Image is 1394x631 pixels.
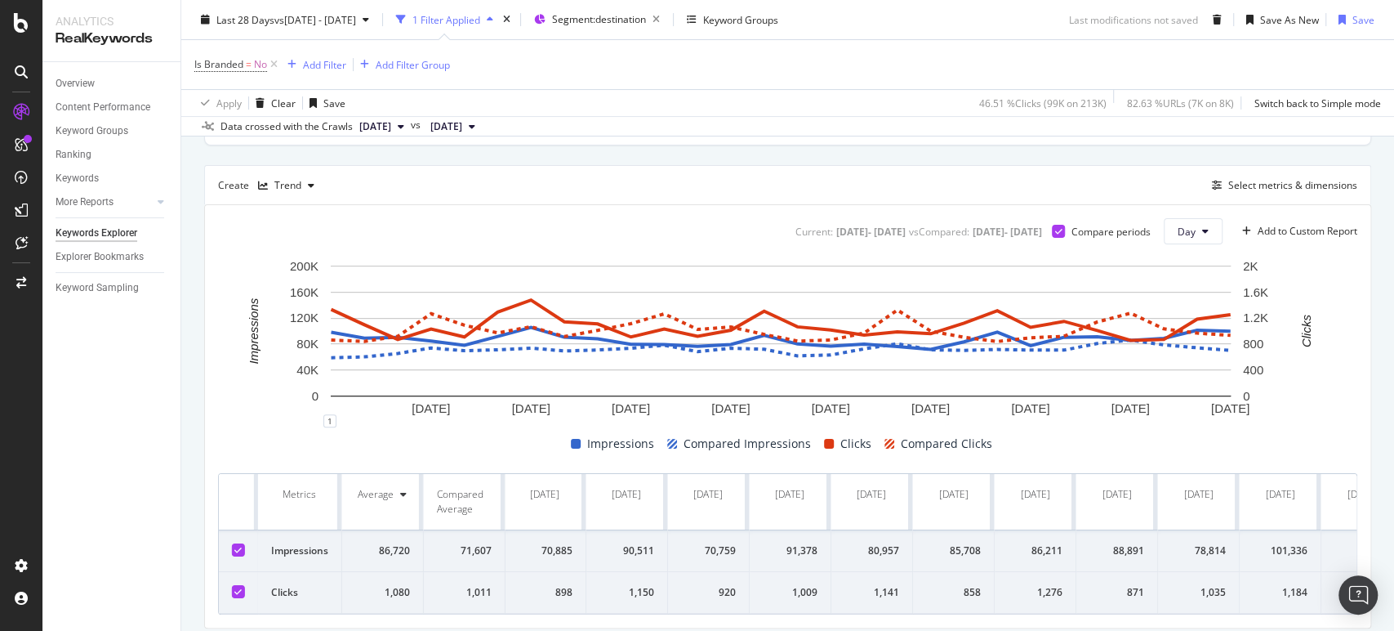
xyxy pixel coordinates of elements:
div: 1,150 [599,585,654,600]
a: Keyword Groups [56,123,169,140]
div: [DATE] [1184,487,1214,502]
span: 2024 Sep. 27th [430,119,462,134]
text: 0 [1243,389,1249,403]
a: Content Performance [56,99,169,116]
text: [DATE] [412,402,450,416]
div: More Reports [56,194,114,211]
div: Analytics [56,13,167,29]
button: Last 28 Daysvs[DATE] - [DATE] [194,7,376,33]
div: 88,891 [1089,544,1144,558]
div: [DATE] [1347,487,1377,502]
div: Keyword Sampling [56,280,139,297]
span: vs [DATE] - [DATE] [274,12,356,26]
text: 200K [290,259,318,273]
div: 1 [323,414,336,427]
button: Segment:destination [528,7,666,33]
div: 1,276 [1008,585,1062,600]
text: [DATE] [612,402,650,416]
div: Keyword Groups [56,123,128,140]
div: [DATE] [1266,487,1295,502]
div: 898 [518,585,572,600]
text: [DATE] [812,402,850,416]
div: Apply [216,96,242,110]
button: Switch back to Simple mode [1248,90,1381,116]
div: 1,035 [1171,585,1226,600]
text: 1.6K [1243,285,1268,299]
a: Keywords [56,170,169,187]
div: 858 [926,585,981,600]
div: Overview [56,75,95,92]
button: [DATE] [353,117,411,136]
span: No [254,53,267,76]
div: Ranking [56,146,91,163]
text: [DATE] [1211,402,1249,416]
text: 80K [296,338,318,351]
button: Save [303,90,345,116]
div: 871 [1089,585,1144,600]
text: 1.2K [1243,311,1268,325]
text: Clicks [1298,315,1312,347]
div: Create [218,172,321,199]
div: Last modifications not saved [1069,12,1198,26]
text: [DATE] [1011,402,1049,416]
div: 920 [681,585,736,600]
div: [DATE] [612,487,642,502]
div: [DATE] [1021,487,1050,502]
a: More Reports [56,194,153,211]
td: Impressions [258,530,342,572]
button: Keyword Groups [680,7,785,33]
button: [DATE] [424,117,482,136]
div: Add to Custom Report [1258,226,1357,236]
button: Select metrics & dimensions [1205,176,1357,195]
button: Add Filter Group [354,55,450,74]
div: [DATE] [857,487,887,502]
div: Save [323,96,345,110]
div: 85,708 [926,544,981,558]
span: 2025 Oct. 12th [359,119,391,134]
span: Impressions [587,434,654,454]
div: Save As New [1260,12,1319,26]
div: Compared Average [437,487,492,517]
div: Content Performance [56,99,150,116]
div: [DATE] - [DATE] [836,225,906,239]
span: Compared Impressions [684,434,811,454]
div: Open Intercom Messenger [1338,575,1378,615]
div: [DATE] [776,487,805,502]
text: [DATE] [1111,402,1150,416]
span: Segment: destination [552,12,646,26]
text: [DATE] [711,402,750,416]
div: 82.63 % URLs ( 7K on 8K ) [1127,96,1234,110]
div: RealKeywords [56,29,167,48]
div: 74,372 [1334,544,1389,558]
div: 1,141 [844,585,899,600]
div: Metrics [271,487,328,502]
text: 800 [1243,338,1263,351]
div: times [500,11,514,28]
div: Keyword Groups [703,12,778,26]
a: Ranking [56,146,169,163]
a: Explorer Bookmarks [56,248,169,266]
span: Is Branded [194,57,243,71]
span: vs [411,118,424,132]
button: Trend [252,172,321,199]
div: 1,184 [1253,585,1307,600]
div: Data crossed with the Crawls [220,119,353,134]
div: Keywords Explorer [56,225,137,242]
div: 1,011 [437,585,492,600]
div: 1 Filter Applied [412,12,480,26]
div: Select metrics & dimensions [1228,178,1357,192]
span: = [246,57,252,71]
div: 90,511 [599,544,654,558]
svg: A chart. [218,257,1343,421]
div: 78,814 [1171,544,1226,558]
div: 1,009 [763,585,817,600]
div: vs Compared : [909,225,969,239]
text: [DATE] [512,402,550,416]
div: [DATE] [939,487,969,502]
div: Explorer Bookmarks [56,248,144,266]
a: Keyword Sampling [56,280,169,297]
text: 0 [312,389,318,403]
div: 1,080 [355,585,410,600]
button: Clear [249,90,296,116]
